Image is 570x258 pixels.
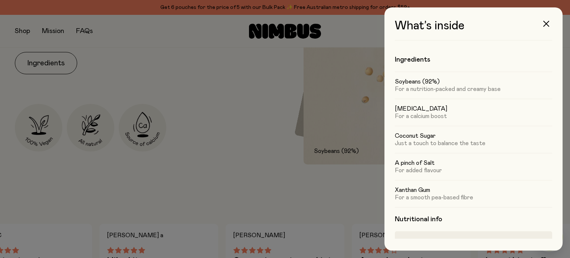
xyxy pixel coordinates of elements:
h4: Nutritional info [395,215,552,224]
h5: Coconut Sugar [395,132,552,140]
h5: A pinch of Salt [395,159,552,167]
p: For a nutrition-packed and creamy base [395,85,552,93]
p: For added flavour [395,167,552,174]
h3: What’s inside [395,19,552,40]
h5: Xanthan Gum [395,186,552,194]
h5: [MEDICAL_DATA] [395,105,552,112]
h4: Ingredients [395,55,552,64]
p: Just a touch to balance the taste [395,140,552,147]
h5: Soybeans (92%) [395,78,552,85]
p: For a smooth pea-based fibre [395,194,552,201]
p: For a calcium boost [395,112,552,120]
